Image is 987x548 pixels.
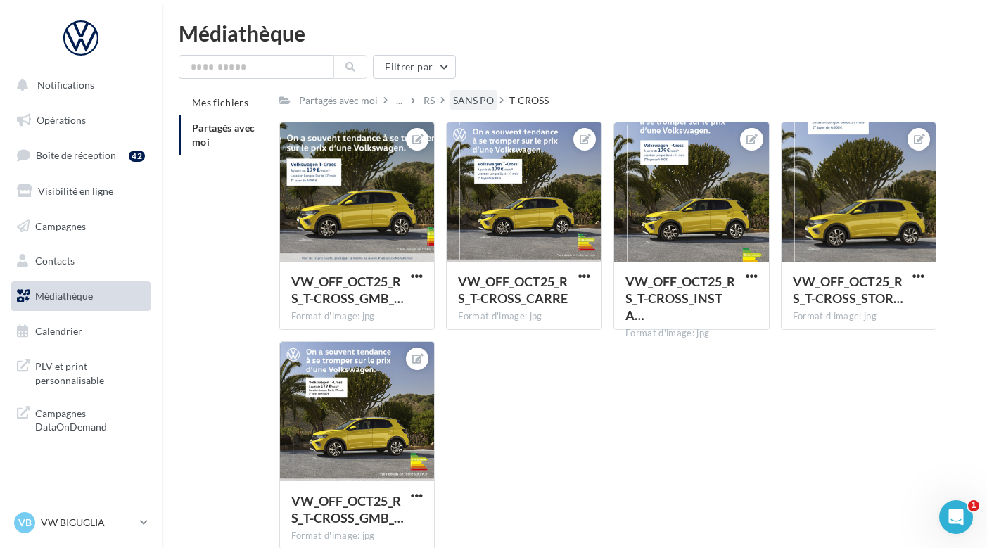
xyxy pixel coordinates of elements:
span: Médiathèque [35,290,93,302]
span: Boîte de réception [36,149,116,161]
a: Opérations [8,106,153,135]
span: Partagés avec moi [192,122,255,148]
span: Contacts [35,255,75,267]
button: Filtrer par [373,55,456,79]
div: Médiathèque [179,23,970,44]
span: VB [18,516,32,530]
div: Partagés avec moi [299,94,378,108]
div: 42 [129,151,145,162]
div: Format d'image: jpg [793,310,925,323]
span: Calendrier [35,325,82,337]
span: Opérations [37,114,86,126]
div: RS [424,94,435,108]
span: VW_OFF_OCT25_RS_T-CROSS_GMB_720x720px_TCROSS [291,493,404,525]
div: SANS PO [453,94,494,108]
a: PLV et print personnalisable [8,351,153,393]
div: Format d'image: jpg [291,530,424,542]
span: 1 [968,500,979,511]
span: Campagnes DataOnDemand [35,404,145,434]
div: T-CROSS [509,94,549,108]
div: Format d'image: jpg [291,310,424,323]
span: VW_OFF_OCT25_RS_T-CROSS_GMB_1740x1300px_TCROSS_E1 [291,274,404,306]
span: Visibilité en ligne [38,185,113,197]
a: VB VW BIGUGLIA [11,509,151,536]
span: Mes fichiers [192,96,248,108]
span: VW_OFF_OCT25_RS_T-CROSS_INSTA_1080x1350px [625,274,735,323]
a: Campagnes [8,212,153,241]
a: Calendrier [8,317,153,346]
span: Campagnes [35,219,86,231]
a: Visibilité en ligne [8,177,153,206]
span: VW_OFF_OCT25_RS_T-CROSS_STORY_1080x1920px [793,274,903,306]
p: VW BIGUGLIA [41,516,134,530]
a: Boîte de réception42 [8,140,153,170]
div: Format d'image: jpg [458,310,590,323]
a: Médiathèque [8,281,153,311]
a: Campagnes DataOnDemand [8,398,153,440]
div: Format d'image: jpg [625,327,758,340]
a: Contacts [8,246,153,276]
span: VW_OFF_OCT25_RS_T-CROSS_CARRE [458,274,568,306]
span: Notifications [37,79,94,91]
button: Notifications [8,70,148,100]
span: PLV et print personnalisable [35,357,145,387]
div: ... [393,91,405,110]
iframe: Intercom live chat [939,500,973,534]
